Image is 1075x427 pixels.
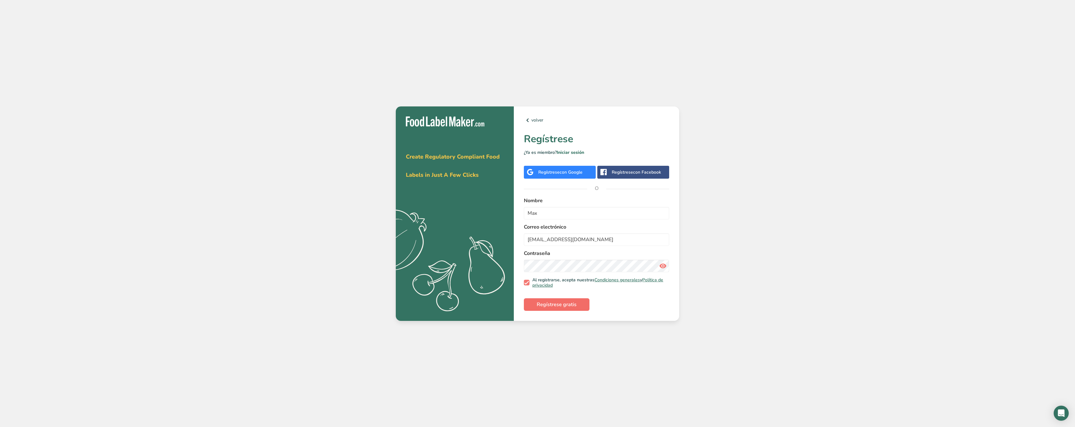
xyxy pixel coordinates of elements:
button: Regístrese gratis [524,298,589,311]
label: Contraseña [524,250,669,257]
span: Create Regulatory Compliant Food Labels in Just A Few Clicks [406,153,500,179]
span: con Google [560,169,583,175]
a: Iniciar sesión [557,149,584,155]
label: Nombre [524,197,669,204]
a: volver [524,116,669,124]
div: Regístrese [612,169,661,176]
span: con Facebook [633,169,661,175]
img: Food Label Maker [406,116,484,127]
span: O [587,179,606,198]
input: email@example.com [524,233,669,246]
p: ¿Ya es miembro? [524,149,669,156]
div: Open Intercom Messenger [1054,406,1069,421]
a: Política de privacidad [532,277,663,289]
input: John Doe [524,207,669,219]
div: Regístrese [538,169,583,176]
span: Regístrese gratis [537,301,577,308]
h1: Regístrese [524,132,669,147]
label: Correo electrónico [524,223,669,231]
a: Condiciones generales [594,277,640,283]
span: Al registrarse, acepta nuestras y [529,277,667,288]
